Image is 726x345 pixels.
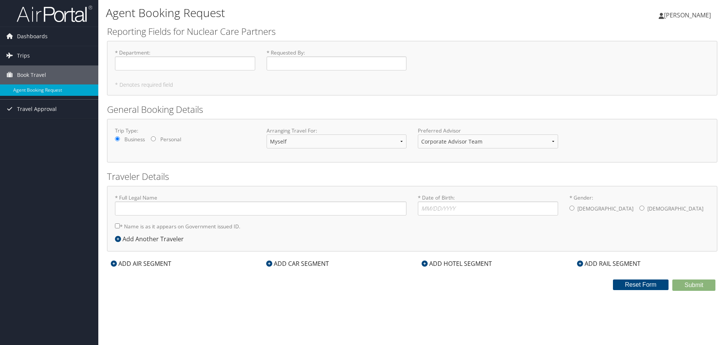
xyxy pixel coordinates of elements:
label: Arranging Travel For: [267,127,407,134]
label: * Name is as it appears on Government issued ID. [115,219,240,233]
div: ADD AIR SEGMENT [107,259,175,268]
label: * Gender: [569,194,710,217]
a: [PERSON_NAME] [659,4,718,27]
span: Travel Approval [17,100,57,119]
div: ADD CAR SEGMENT [262,259,333,268]
h2: General Booking Details [107,103,717,116]
label: Trip Type: [115,127,255,134]
input: * Gender:[DEMOGRAPHIC_DATA][DEMOGRAPHIC_DATA] [569,206,574,211]
h2: Traveler Details [107,170,717,183]
div: ADD HOTEL SEGMENT [418,259,496,268]
span: Dashboards [17,27,48,46]
label: Personal [160,136,181,143]
button: Reset Form [613,279,669,290]
h1: Agent Booking Request [106,5,514,21]
input: * Gender:[DEMOGRAPHIC_DATA][DEMOGRAPHIC_DATA] [639,206,644,211]
div: ADD RAIL SEGMENT [573,259,644,268]
label: * Department : [115,49,255,70]
input: * Date of Birth: [418,201,558,215]
h5: * Denotes required field [115,82,709,87]
span: [PERSON_NAME] [664,11,711,19]
span: Book Travel [17,66,46,84]
label: * Requested By : [267,49,407,70]
input: * Requested By: [267,56,407,70]
h2: Reporting Fields for Nuclear Care Partners [107,25,717,38]
label: [DEMOGRAPHIC_DATA] [647,201,703,216]
div: Add Another Traveler [115,234,188,244]
label: * Date of Birth: [418,194,558,215]
button: Submit [672,279,715,291]
span: Trips [17,46,30,65]
label: Preferred Advisor [418,127,558,134]
img: airportal-logo.png [17,5,92,23]
input: * Full Legal Name [115,201,406,215]
input: * Department: [115,56,255,70]
input: * Name is as it appears on Government issued ID. [115,223,120,228]
label: Business [124,136,145,143]
label: * Full Legal Name [115,194,406,215]
label: [DEMOGRAPHIC_DATA] [577,201,633,216]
